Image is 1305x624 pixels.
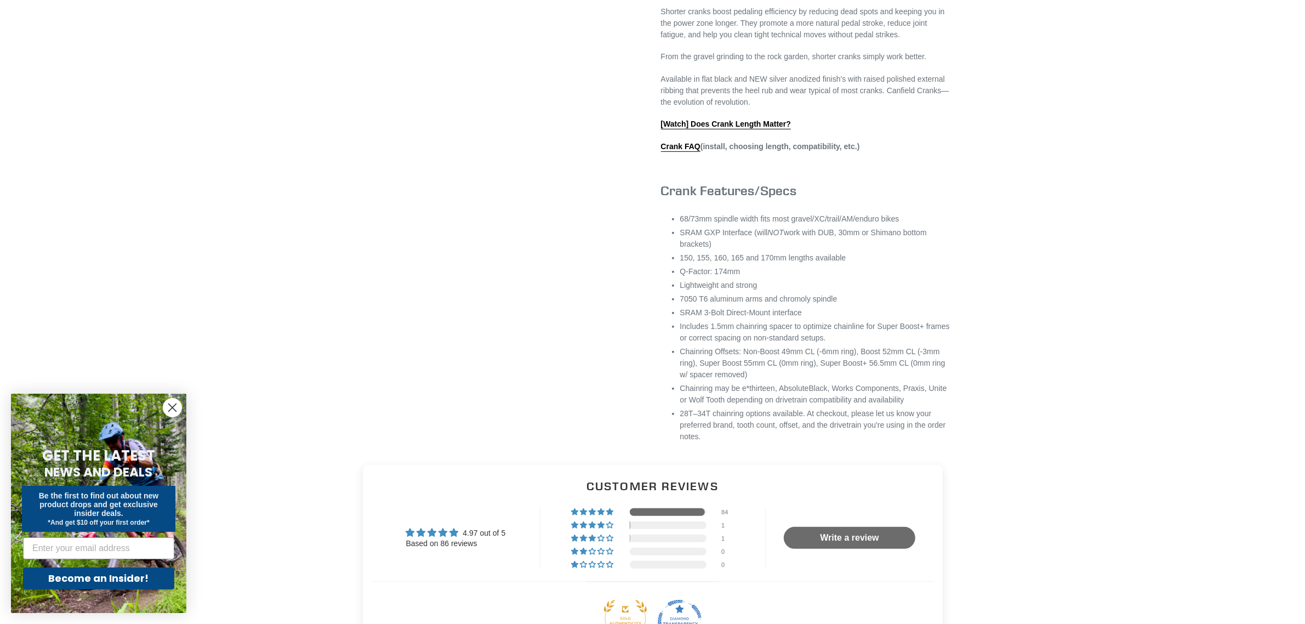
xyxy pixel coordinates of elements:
p: Shorter cranks boost pedaling efficiency by reducing dead spots and keeping you in the power zone... [661,6,951,41]
li: SRAM GXP Interface (will work with DUB, 30mm or Shimano bottom brackets) [680,227,951,250]
a: Write a review [784,527,915,549]
div: 1 [721,521,734,529]
div: 1% (1) reviews with 3 star rating [571,535,615,542]
input: Enter your email address [23,537,174,559]
div: 84 [721,508,734,516]
p: Available in flat black and NEW silver anodized finish's with raised polished external ribbing th... [661,73,951,108]
div: Based on 86 reviews [406,538,506,549]
li: 28T–34T chainring options available. At checkout, please let us know your preferred brand, tooth ... [680,408,951,443]
div: 1% (1) reviews with 4 star rating [571,521,615,529]
strong: (install, choosing length, compatibility, etc.) [661,142,860,152]
li: Chainring may be e*thirteen, AbsoluteBlack, Works Components, Praxis, Unite or Wolf Tooth dependi... [680,383,951,406]
div: 98% (84) reviews with 5 star rating [571,508,615,516]
button: Close dialog [163,398,182,417]
li: SRAM 3-Bolt Direct-Mount interface [680,307,951,319]
div: 1 [721,535,734,542]
p: From the gravel grinding to the rock garden, shorter cranks simply work better. [661,51,951,63]
li: 68/73mm spindle width fits most gravel/XC/trail/AM/enduro bikes [680,213,951,225]
span: NEWS AND DEALS [45,463,153,481]
li: Chainring Offsets: Non-Boost 49mm CL (-6mm ring), Boost 52mm CL (-3mm ring), Super Boost 55mm CL ... [680,346,951,381]
li: 7050 T6 aluminum arms and chromoly spindle [680,293,951,305]
li: 150, 155, 160, 165 and 170mm lengths available [680,252,951,264]
span: Be the first to find out about new product drops and get exclusive insider deals. [39,491,159,518]
a: [Watch] Does Crank Length Matter? [661,120,791,129]
span: *And get $10 off your first order* [48,519,149,526]
em: NOT [768,228,784,237]
h2: Customer Reviews [372,478,934,494]
li: Q-Factor: 174mm [680,266,951,277]
li: Lightweight and strong [680,280,951,291]
a: Crank FAQ [661,142,700,152]
span: GET THE LATEST [42,446,155,466]
button: Become an Insider! [23,568,174,589]
li: Includes 1.5mm chainring spacer to optimize chainline for Super Boost+ frames or correct spacing ... [680,321,951,344]
span: 4.97 out of 5 [463,529,505,537]
h3: Crank Features/Specs [661,183,951,198]
div: Average rating is 4.97 stars [406,526,506,539]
